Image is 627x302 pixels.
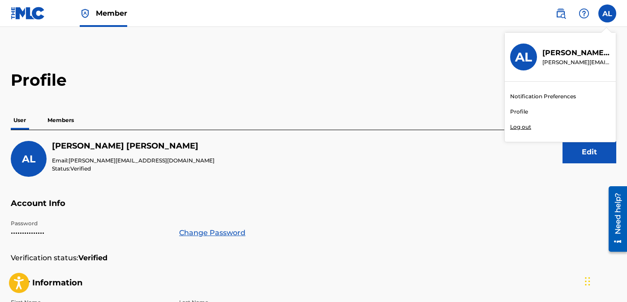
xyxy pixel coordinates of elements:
[585,268,590,295] div: Drag
[52,141,215,151] h5: Amy Loftus Penchansky
[510,92,576,101] a: Notification Preferences
[52,157,215,165] p: Email:
[598,4,616,22] div: User Menu
[22,153,35,165] span: AL
[69,157,215,164] span: [PERSON_NAME][EMAIL_ADDRESS][DOMAIN_NAME]
[78,253,107,263] strong: Verified
[96,8,127,18] span: Member
[542,58,610,66] p: amy@amyloftus.com
[52,165,215,173] p: Status:
[11,70,616,90] h2: Profile
[11,198,616,219] h5: Account Info
[515,49,532,65] h3: AL
[563,141,616,163] button: Edit
[80,8,90,19] img: Top Rightsholder
[555,8,566,19] img: search
[11,219,168,228] p: Password
[11,278,616,299] h5: User Information
[582,259,627,302] iframe: Chat Widget
[11,7,45,20] img: MLC Logo
[70,165,91,172] span: Verified
[510,108,528,116] a: Profile
[552,4,570,22] a: Public Search
[602,182,627,256] iframe: Resource Center
[11,111,29,130] p: User
[510,123,531,131] p: Log out
[11,253,78,263] p: Verification status:
[179,228,245,238] a: Change Password
[575,4,593,22] div: Help
[45,111,77,130] p: Members
[11,228,168,238] p: •••••••••••••••
[542,48,610,58] p: Amy Loftus Penchansky
[579,8,589,19] img: help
